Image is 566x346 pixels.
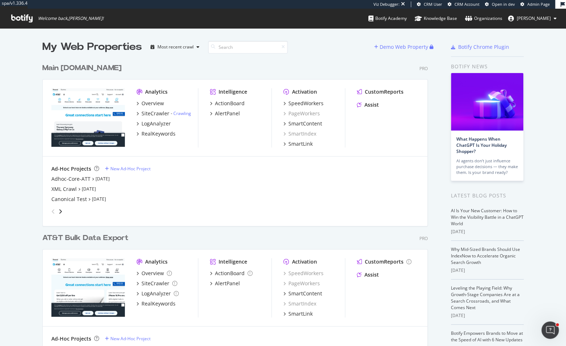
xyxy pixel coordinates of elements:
[451,192,524,200] div: Latest Blog Posts
[451,73,523,131] img: What Happens When ChatGPT Is Your Holiday Shopper?
[458,43,509,51] div: Botify Chrome Plugin
[136,120,171,127] a: LogAnalyzer
[105,166,151,172] a: New Ad-Hoc Project
[283,100,324,107] a: SpeedWorkers
[42,233,128,243] div: AT&T Bulk Data Export
[451,43,509,51] a: Botify Chrome Plugin
[215,110,240,117] div: AlertPanel
[357,258,411,265] a: CustomReports
[58,208,63,215] div: angle-right
[465,15,502,22] div: Organizations
[141,100,164,107] div: Overview
[42,63,124,73] a: Main [DOMAIN_NAME]
[283,300,316,307] a: SmartIndex
[136,300,176,307] a: RealKeywords
[141,270,164,277] div: Overview
[368,15,407,22] div: Botify Academy
[456,136,507,154] a: What Happens When ChatGPT Is Your Holiday Shopper?
[92,196,106,202] a: [DATE]
[417,1,442,7] a: CRM User
[456,158,518,175] div: AI agents don’t just influence purchase decisions — they make them. Is your brand ready?
[419,65,428,72] div: Pro
[465,9,502,28] a: Organizations
[51,88,125,147] img: att.com
[148,41,202,53] button: Most recent crawl
[42,233,131,243] a: AT&T Bulk Data Export
[51,185,77,193] a: XML Crawl
[82,186,96,192] a: [DATE]
[210,270,253,277] a: ActionBoard
[136,280,177,287] a: SiteCrawler
[288,120,322,127] div: SmartContent
[145,88,168,95] div: Analytics
[288,140,313,148] div: SmartLink
[365,258,404,265] div: CustomReports
[527,1,550,7] span: Admin Page
[283,130,316,137] a: SmartIndex
[451,330,523,343] a: Botify Empowers Brands to Move at the Speed of AI with 6 New Updates
[215,270,245,277] div: ActionBoard
[419,235,428,242] div: Pro
[42,40,142,54] div: My Web Properties
[51,258,125,317] img: attbulkexport.com
[48,206,58,217] div: angle-left
[283,310,313,317] a: SmartLink
[105,336,151,342] a: New Ad-Hoc Project
[51,196,87,203] a: Canonical Test
[357,88,404,95] a: CustomReports
[210,280,240,287] a: AlertPanel
[141,290,171,297] div: LogAnalyzer
[141,130,176,137] div: RealKeywords
[365,88,404,95] div: CustomReports
[292,88,317,95] div: Activation
[451,312,524,319] div: [DATE]
[368,9,407,28] a: Botify Academy
[520,1,550,7] a: Admin Page
[215,280,240,287] div: AlertPanel
[448,1,480,7] a: CRM Account
[374,41,430,53] button: Demo Web Property
[415,9,457,28] a: Knowledge Base
[136,290,179,297] a: LogAnalyzer
[288,100,324,107] div: SpeedWorkers
[136,270,172,277] a: Overview
[210,100,245,107] a: ActionBoard
[451,63,524,71] div: Botify news
[51,165,91,172] div: Ad-Hoc Projects
[451,208,524,227] a: AI Is Your New Customer: How to Win the Visibility Battle in a ChatGPT World
[145,258,168,265] div: Analytics
[110,336,151,342] div: New Ad-Hoc Project
[492,1,515,7] span: Open in dev
[141,280,169,287] div: SiteCrawler
[51,335,91,342] div: Ad-Hoc Projects
[451,246,520,265] a: Why Mid-Sized Brands Should Use IndexNow to Accelerate Organic Search Growth
[357,271,379,278] a: Assist
[451,285,520,311] a: Leveling the Playing Field: Why Growth-Stage Companies Are at a Search Crossroads, and What Comes...
[283,270,324,277] a: SpeedWorkers
[357,101,379,108] a: Assist
[215,100,245,107] div: ActionBoard
[173,110,191,116] a: Crawling
[283,140,313,148] a: SmartLink
[283,290,322,297] a: SmartContent
[364,101,379,108] div: Assist
[283,110,320,117] a: PageWorkers
[210,110,240,117] a: AlertPanel
[380,43,428,51] div: Demo Web Property
[288,310,313,317] div: SmartLink
[96,176,110,182] a: [DATE]
[364,271,379,278] div: Assist
[51,175,90,183] div: Adhoc-Core-ATT
[288,290,322,297] div: SmartContent
[283,280,320,287] a: PageWorkers
[219,258,247,265] div: Intelligence
[157,45,194,49] div: Most recent crawl
[141,110,169,117] div: SiteCrawler
[424,1,442,7] span: CRM User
